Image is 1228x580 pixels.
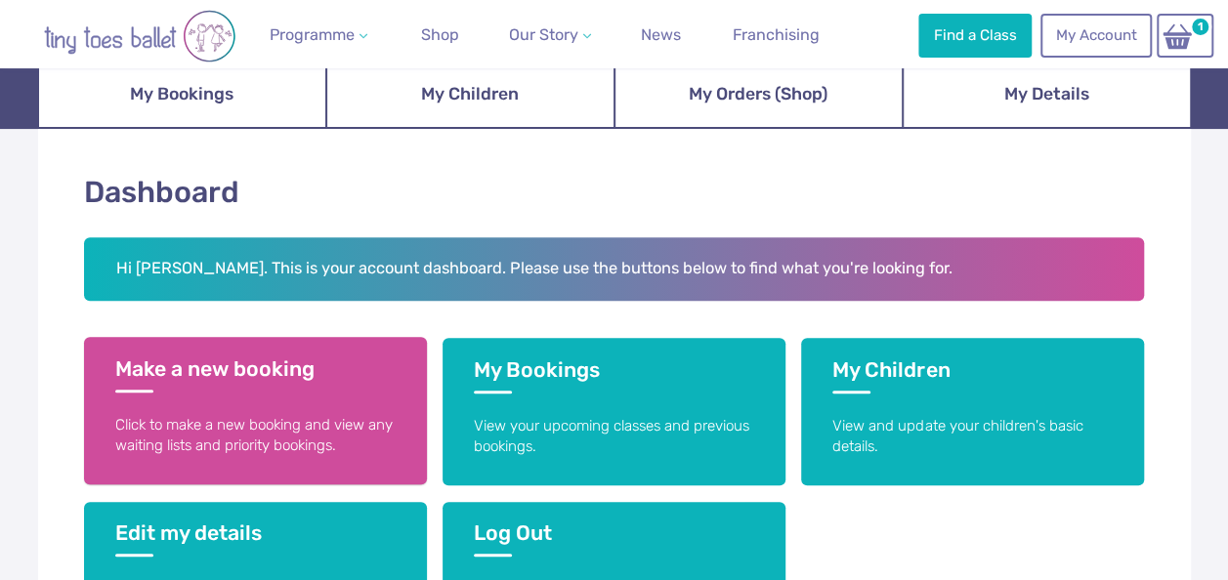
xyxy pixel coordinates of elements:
a: My Orders (Shop) [614,61,903,129]
a: Find a Class [918,14,1032,57]
h1: Dashboard [84,172,1145,214]
span: News [641,25,681,44]
a: Franchising [725,16,827,55]
span: My Children [421,77,519,111]
a: My Account [1040,14,1152,57]
a: My Details [903,61,1191,129]
h3: Log Out [474,520,754,557]
span: My Details [1004,77,1089,111]
h3: My Children [832,357,1113,394]
a: My Bookings View your upcoming classes and previous bookings. [443,338,785,485]
h3: Edit my details [115,520,396,557]
a: Our Story [501,16,599,55]
a: Make a new booking Click to make a new booking and view any waiting lists and priority bookings. [84,337,427,484]
a: 1 [1157,14,1213,58]
a: My Bookings [38,61,326,129]
a: Shop [413,16,467,55]
span: Programme [270,25,355,44]
span: 1 [1189,16,1211,38]
a: My Children View and update your children's basic details. [801,338,1144,485]
img: tiny toes ballet [22,10,257,62]
p: Click to make a new booking and view any waiting lists and priority bookings. [115,415,396,457]
a: Programme [262,16,375,55]
span: Shop [421,25,459,44]
span: My Orders (Shop) [689,77,827,111]
span: Franchising [733,25,820,44]
p: View and update your children's basic details. [832,416,1113,458]
a: News [633,16,689,55]
a: My Children [326,61,614,129]
p: View your upcoming classes and previous bookings. [474,416,754,458]
h3: My Bookings [474,357,754,394]
span: My Bookings [130,77,233,111]
h2: Hi [PERSON_NAME]. This is your account dashboard. Please use the buttons below to find what you'r... [84,237,1145,302]
span: Our Story [509,25,578,44]
h3: Make a new booking [115,356,396,393]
